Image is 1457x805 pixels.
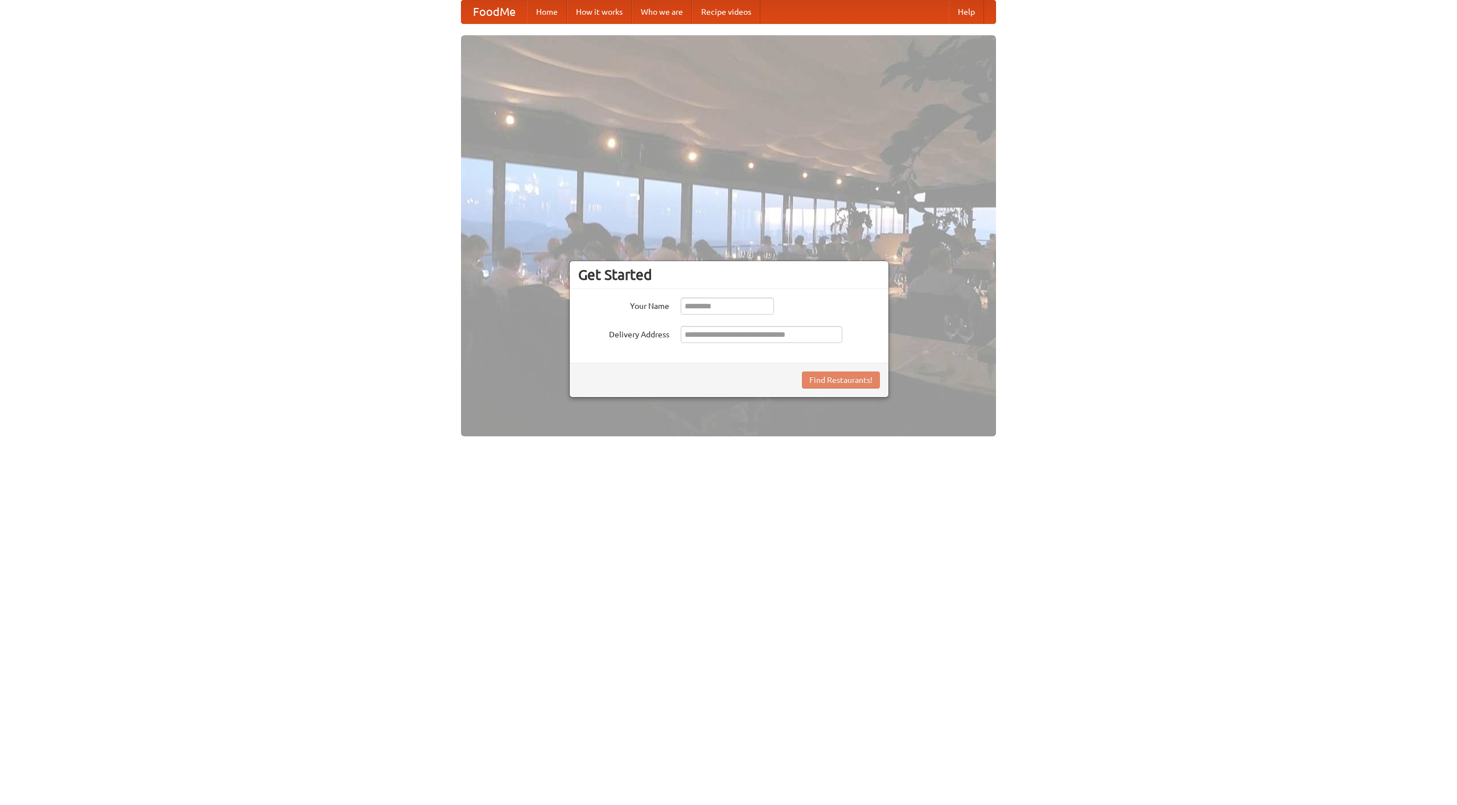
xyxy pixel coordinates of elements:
a: How it works [567,1,632,23]
a: Help [949,1,984,23]
h3: Get Started [578,266,880,283]
label: Delivery Address [578,326,669,340]
button: Find Restaurants! [802,371,880,389]
a: Home [527,1,567,23]
a: FoodMe [462,1,527,23]
a: Who we are [632,1,692,23]
label: Your Name [578,298,669,312]
a: Recipe videos [692,1,760,23]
